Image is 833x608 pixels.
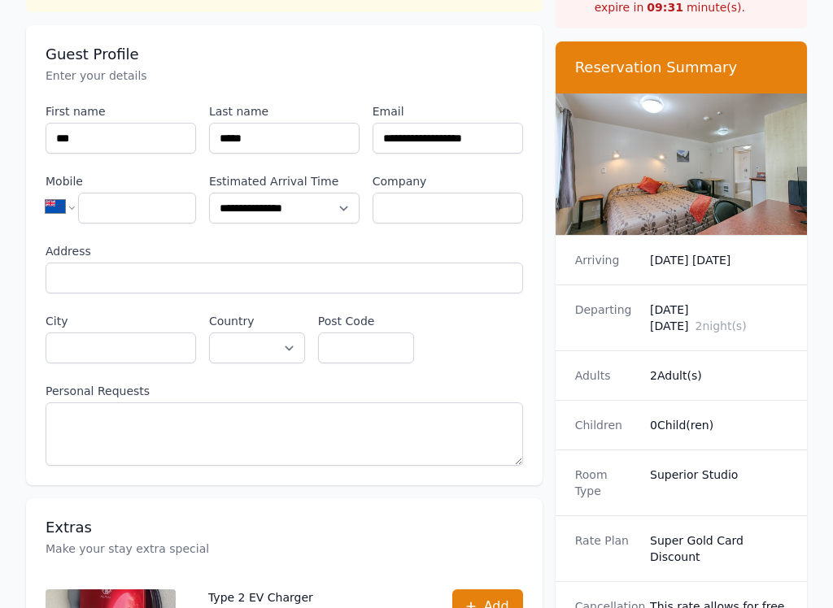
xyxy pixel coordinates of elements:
label: Estimated Arrival Time [209,173,360,189]
span: 2 night(s) [695,319,746,332]
dd: Superior Studio [650,467,787,499]
p: Enter your details [46,67,523,84]
dd: [DATE] [DATE] [650,302,787,334]
img: Superior Studio [556,93,807,235]
label: Mobile [46,173,196,189]
label: Last name [209,103,360,119]
p: Type 2 EV Charger [208,589,420,606]
dt: Arriving [575,252,637,268]
p: Make your stay extra special [46,541,523,557]
label: Address [46,243,523,259]
h3: Reservation Summary [575,58,787,77]
label: Post Code [318,313,414,329]
strong: 09 : 31 [647,1,683,14]
dd: 2 Adult(s) [650,367,787,384]
dt: Departing [575,302,637,334]
dd: 0 Child(ren) [650,417,787,433]
label: Email [373,103,523,119]
label: First name [46,103,196,119]
label: City [46,313,196,329]
dd: Super Gold Card Discount [650,532,787,565]
dt: Children [575,417,637,433]
h3: Guest Profile [46,45,523,64]
label: Personal Requests [46,383,523,399]
dd: [DATE] [DATE] [650,252,787,268]
dt: Rate Plan [575,532,637,565]
dt: Adults [575,367,637,384]
dt: Room Type [575,467,637,499]
label: Country [209,313,305,329]
h3: Extras [46,518,523,537]
label: Company [373,173,523,189]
